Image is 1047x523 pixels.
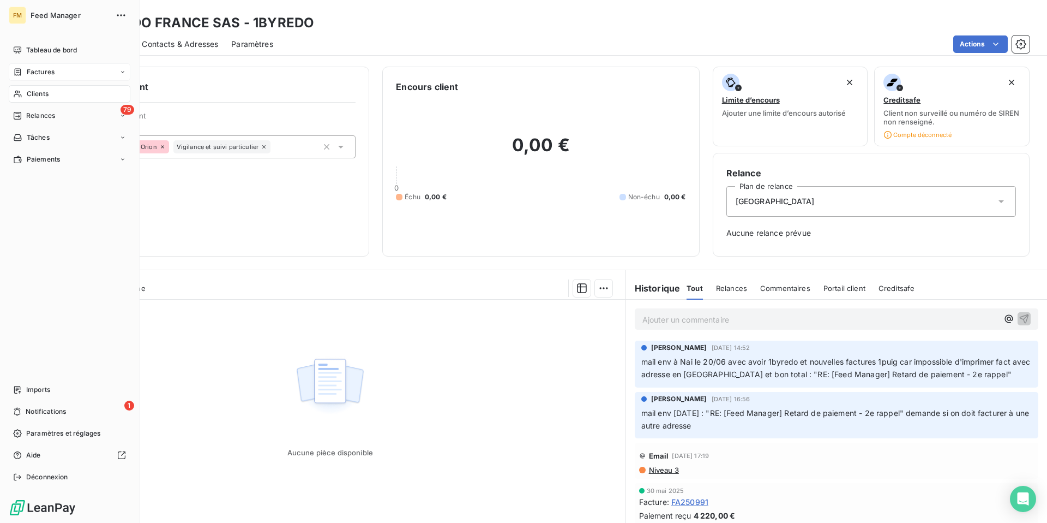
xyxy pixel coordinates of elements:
span: Notifications [26,407,66,417]
span: Compte déconnecté [883,130,952,139]
button: Limite d’encoursAjouter une limite d’encours autorisé [713,67,868,146]
span: Tout [687,284,703,293]
span: [PERSON_NAME] [651,394,707,404]
span: Client non surveillé ou numéro de SIREN non renseigné. [883,109,1020,126]
span: Non-échu [628,192,660,202]
span: 4 220,00 € [694,510,736,521]
span: Propriétés Client [88,111,356,127]
span: mail env à Nai le 20/06 avec avoir 1byredo et nouvelles factures 1puig car impossible d'imprimer ... [641,357,1033,379]
span: Limite d’encours [722,96,780,104]
input: Ajouter une valeur [270,142,279,152]
span: Niveau 3 [648,466,679,474]
h3: BYREDO FRANCE SAS - 1BYREDO [96,13,314,33]
img: Empty state [295,353,365,420]
span: 1 [124,401,134,411]
span: Relances [716,284,747,293]
span: [DATE] 14:52 [712,344,750,351]
span: Creditsafe [883,96,920,104]
span: Paramètres et réglages [26,429,100,438]
span: [DATE] 17:19 [672,453,709,459]
span: 30 mai 2025 [647,488,684,494]
span: Email [649,451,669,460]
img: Logo LeanPay [9,499,76,516]
span: Vigilance et suivi particulier [177,144,259,150]
span: Tâches [27,133,50,142]
h2: 0,00 € [396,134,685,167]
span: [PERSON_NAME] [651,343,707,353]
h6: Historique [626,282,681,295]
span: Relances [26,111,55,121]
span: Aide [26,450,41,460]
span: Paiements [27,154,60,164]
span: Imports [26,385,50,395]
h6: Relance [726,167,1016,180]
span: mail env [DATE] : "RE: [Feed Manager] Retard de paiement - 2e rappel" demande si on doit facturer... [641,408,1032,430]
button: Actions [953,35,1008,53]
span: Orion [141,144,157,150]
div: Open Intercom Messenger [1010,486,1036,512]
span: [DATE] 16:56 [712,396,750,402]
span: Tableau de bord [26,45,77,55]
span: Déconnexion [26,472,68,482]
span: Contacts & Adresses [142,39,218,50]
span: 0,00 € [425,192,447,202]
span: Ajouter une limite d’encours autorisé [722,109,846,117]
span: Échu [405,192,420,202]
span: Paramètres [231,39,273,50]
span: 79 [121,105,134,115]
div: FM [9,7,26,24]
span: Commentaires [760,284,810,293]
h6: Encours client [396,80,458,93]
span: Feed Manager [31,11,109,20]
span: Paiement reçu [639,510,691,521]
h6: Informations client [66,80,356,93]
span: [GEOGRAPHIC_DATA] [736,196,815,207]
span: Factures [27,67,55,77]
span: FA250991 [671,496,708,508]
a: Aide [9,447,130,464]
span: Creditsafe [878,284,915,293]
span: Portail client [823,284,865,293]
span: 0 [394,183,399,192]
button: CreditsafeClient non surveillé ou numéro de SIREN non renseigné.Compte déconnecté [874,67,1030,146]
span: Clients [27,89,49,99]
span: 0,00 € [664,192,686,202]
span: Aucune relance prévue [726,228,1016,239]
span: Aucune pièce disponible [287,448,373,457]
span: Facture : [639,496,669,508]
